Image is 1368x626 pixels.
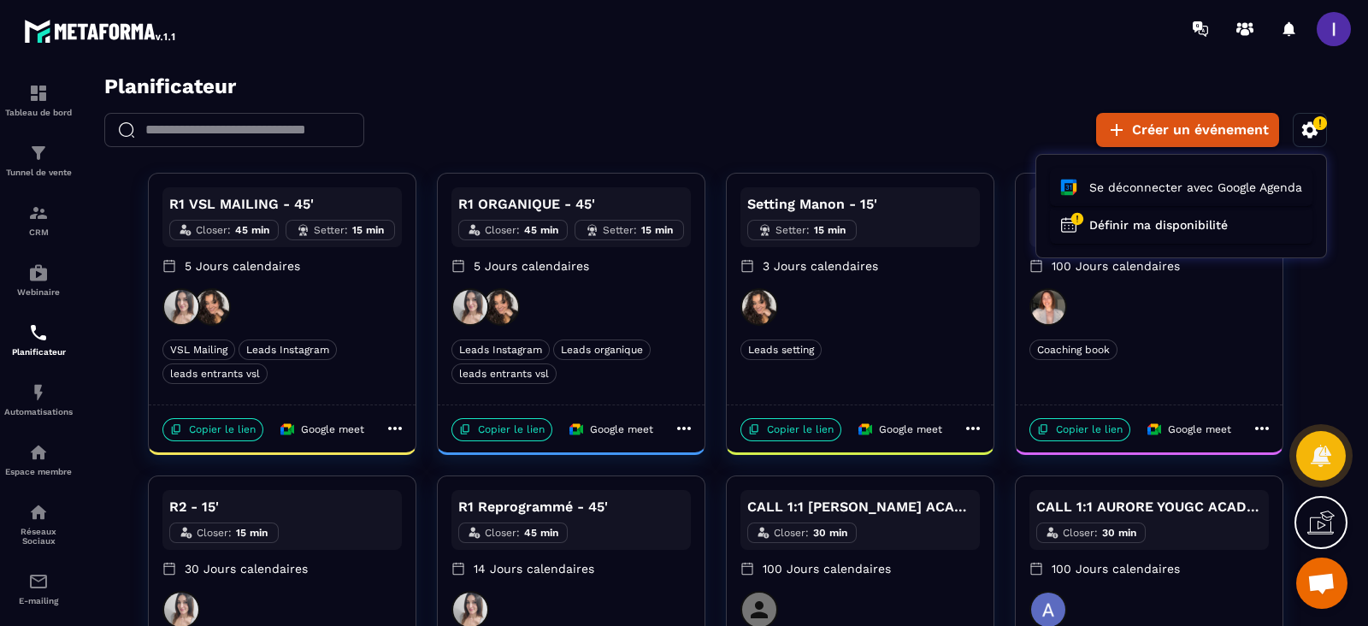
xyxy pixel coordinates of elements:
[28,83,49,103] img: formation
[4,227,73,237] p: CRM
[4,310,73,369] a: schedulerschedulerPlanificateur
[24,15,178,46] img: logo
[4,108,73,117] p: Tableau de bord
[4,168,73,177] p: Tunnel de vente
[28,442,49,463] img: automations
[28,382,49,403] img: automations
[28,203,49,223] img: formation
[1296,558,1347,609] a: Ouvrir le chat
[990,138,1004,151] div: Veuillez définir votre planning de disponibilité par défaut
[4,70,73,130] a: formationformationTableau de bord
[28,322,49,343] img: scheduler
[4,190,73,250] a: formationformationCRM
[970,132,1232,169] button: Définir ma disponibilité
[4,489,73,558] a: social-networksocial-networkRéseaux Sociaux
[4,596,73,605] p: E-mailing
[970,94,1232,132] button: Se déconnecter avec Google Agenda
[4,558,73,618] a: emailemailE-mailing
[4,429,73,489] a: automationsautomationsEspace membre
[4,347,73,357] p: Planificateur
[28,263,49,283] img: automations
[4,407,73,416] p: Automatisations
[28,571,49,592] img: email
[4,467,73,476] p: Espace membre
[4,287,73,297] p: Webinaire
[4,527,73,546] p: Réseaux Sociaux
[4,130,73,190] a: formationformationTunnel de vente
[28,143,49,163] img: formation
[4,250,73,310] a: automationsautomationsWebinaire
[4,369,73,429] a: automationsautomationsAutomatisations
[28,502,49,523] img: social-network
